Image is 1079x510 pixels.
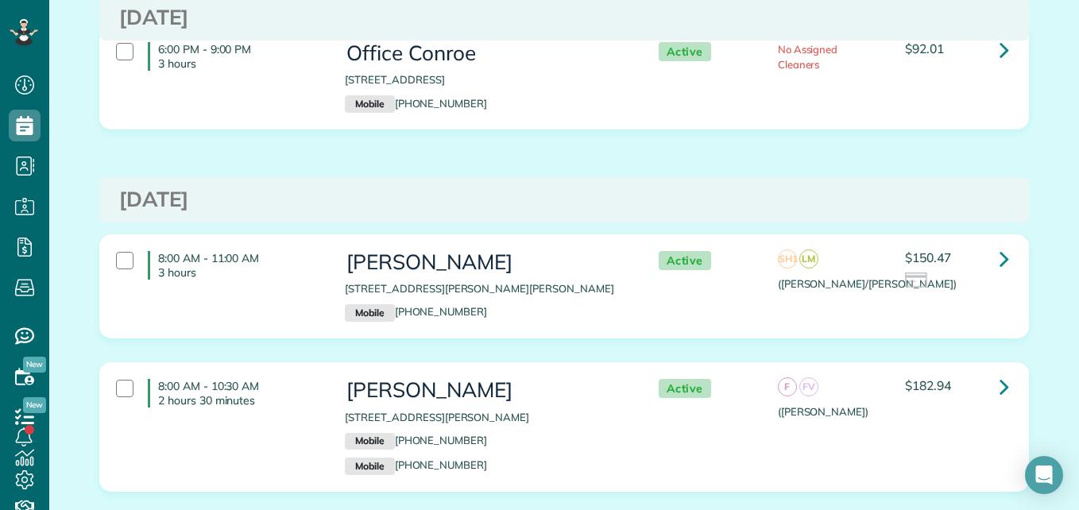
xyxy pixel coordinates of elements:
[778,277,957,290] span: ([PERSON_NAME]/[PERSON_NAME])
[148,42,321,71] h4: 6:00 PM - 9:00 PM
[23,397,46,413] span: New
[158,56,321,71] p: 3 hours
[119,188,1009,211] h3: [DATE]
[158,393,321,408] p: 2 hours 30 minutes
[778,405,868,418] span: ([PERSON_NAME])
[345,458,394,475] small: Mobile
[345,305,487,318] a: Mobile[PHONE_NUMBER]
[905,41,944,56] span: $92.01
[345,458,487,471] a: Mobile[PHONE_NUMBER]
[345,95,394,113] small: Mobile
[345,97,487,110] a: Mobile[PHONE_NUMBER]
[345,72,626,87] p: [STREET_ADDRESS]
[345,434,487,446] a: Mobile[PHONE_NUMBER]
[345,433,394,450] small: Mobile
[659,379,711,399] span: Active
[23,357,46,373] span: New
[345,281,626,296] p: [STREET_ADDRESS][PERSON_NAME][PERSON_NAME]
[799,249,818,269] span: LM
[905,272,929,290] img: icon_credit_card_neutral-3d9a980bd25ce6dbb0f2033d7200983694762465c175678fcbc2d8f4bc43548e.png
[905,249,951,265] span: $150.47
[148,251,321,280] h4: 8:00 AM - 11:00 AM
[345,410,626,425] p: [STREET_ADDRESS][PERSON_NAME]
[148,379,321,408] h4: 8:00 AM - 10:30 AM
[778,43,838,71] span: No Assigned Cleaners
[659,42,711,62] span: Active
[345,42,626,65] h3: Office Conroe
[1025,456,1063,494] div: Open Intercom Messenger
[345,251,626,274] h3: [PERSON_NAME]
[345,304,394,322] small: Mobile
[799,377,818,396] span: FV
[659,251,711,271] span: Active
[905,377,951,393] span: $182.94
[778,377,797,396] span: F
[158,265,321,280] p: 3 hours
[778,249,797,269] span: SH1
[119,6,1009,29] h3: [DATE]
[345,379,626,402] h3: [PERSON_NAME]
